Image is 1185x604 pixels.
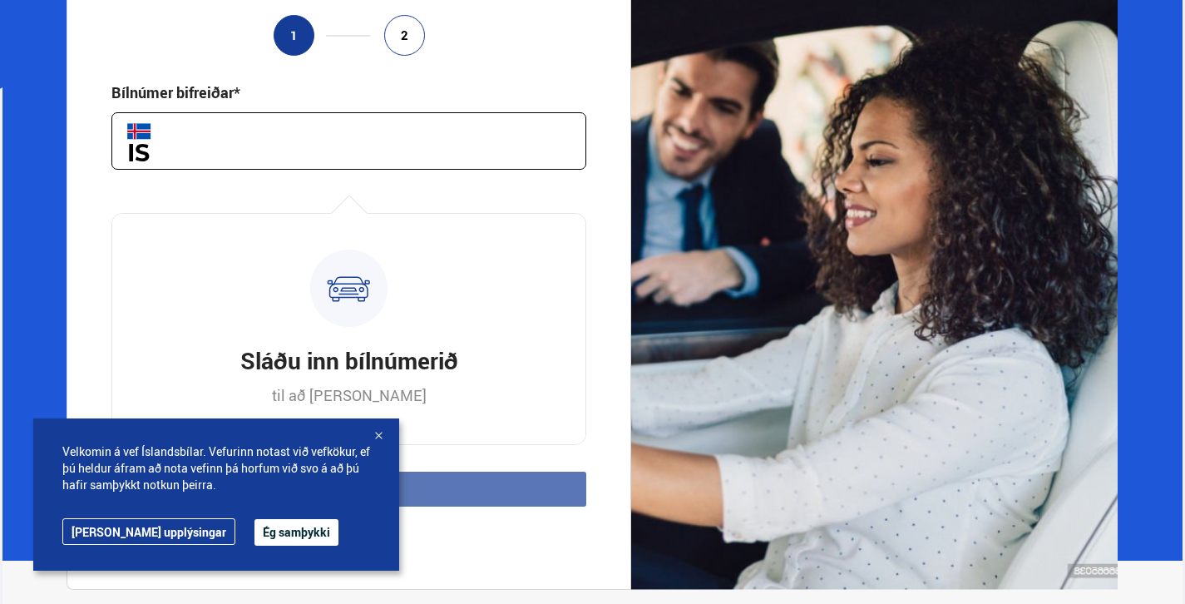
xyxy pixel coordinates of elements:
a: [PERSON_NAME] upplýsingar [62,518,235,545]
div: Bílnúmer bifreiðar* [111,82,240,102]
button: Opna LiveChat spjallviðmót [13,7,63,57]
span: 1 [290,28,298,42]
p: til að [PERSON_NAME] [272,385,427,405]
span: 2 [401,28,408,42]
span: Velkomin á vef Íslandsbílar. Vefurinn notast við vefkökur, ef þú heldur áfram að nota vefinn þá h... [62,443,370,493]
h3: Sláðu inn bílnúmerið [240,344,458,376]
button: Ég samþykki [254,519,338,546]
